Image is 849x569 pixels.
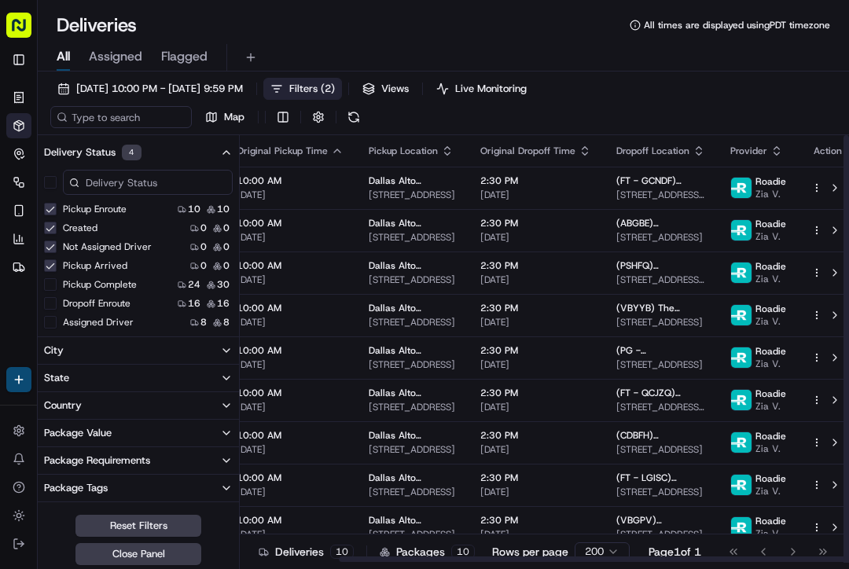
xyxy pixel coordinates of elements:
span: Zia V. [755,400,786,413]
div: State [44,371,69,385]
span: [STREET_ADDRESS] [616,231,705,244]
div: Deliveries [259,544,354,560]
div: Package Tags [44,481,108,495]
span: Dallas Alto Pharmacy [369,344,455,357]
img: Nash [16,16,47,47]
span: 30 [217,278,230,291]
img: 1736555255976-a54dd68f-1ca7-489b-9aae-adbdc363a1c4 [16,150,44,178]
span: Roadie [755,515,786,527]
span: Assigned [89,47,142,66]
span: Roadie [755,218,786,230]
span: 2:30 PM [480,217,591,229]
span: [STREET_ADDRESS] [616,486,705,498]
span: Roadie [755,430,786,442]
span: Dallas Alto Pharmacy [369,217,455,229]
a: 💻API Documentation [127,222,259,250]
img: roadie-logo-v2.jpg [731,390,752,410]
span: Knowledge Base [31,228,120,244]
span: Zia V. [755,527,786,540]
span: 10:00 AM [237,174,344,187]
div: 💻 [133,229,145,242]
span: Dallas Alto Pharmacy [369,259,455,272]
span: [DATE] [237,443,344,456]
span: 2:30 PM [480,387,591,399]
span: [STREET_ADDRESS] [616,443,705,456]
span: [STREET_ADDRESS] [616,528,705,541]
span: Original Dropoff Time [480,145,575,157]
span: 0 [200,259,207,272]
span: 2:30 PM [480,429,591,442]
span: [DATE] [480,528,591,541]
span: Live Monitoring [455,82,527,96]
span: [DATE] [237,316,344,329]
span: [DATE] [237,486,344,498]
span: [STREET_ADDRESS][PERSON_NAME] [616,189,705,201]
span: [STREET_ADDRESS] [369,528,455,541]
div: City [44,343,64,358]
input: Delivery Status [63,170,233,195]
img: roadie-logo-v2.jpg [731,347,752,368]
h1: Deliveries [57,13,137,38]
span: Roadie [755,387,786,400]
span: [STREET_ADDRESS] [616,358,705,371]
div: Page 1 of 1 [649,544,701,560]
label: Pickup Enroute [63,203,127,215]
span: 0 [223,259,230,272]
span: 0 [200,222,207,234]
span: Provider [730,145,767,157]
span: 10:00 AM [237,302,344,314]
span: 10:00 AM [237,387,344,399]
span: (FT - GCNDF) [PERSON_NAME] De La [PERSON_NAME] [616,174,705,187]
span: [DATE] [237,358,344,371]
button: State [38,365,239,391]
span: 10:00 AM [237,472,344,484]
span: 16 [217,297,230,310]
button: Refresh [343,106,365,128]
span: (CDBFH) [PERSON_NAME] [616,429,705,442]
span: All times are displayed using PDT timezone [644,19,830,31]
span: [DATE] [480,486,591,498]
span: (PSHFQ) [PERSON_NAME] [616,259,705,272]
span: Roadie [755,260,786,273]
span: 2:30 PM [480,302,591,314]
img: roadie-logo-v2.jpg [731,432,752,453]
span: [STREET_ADDRESS] [369,231,455,244]
span: [DATE] [480,443,591,456]
input: Type to search [50,106,192,128]
span: 24 [188,278,200,291]
span: [DATE] [237,273,344,286]
span: (VBGPV) [PERSON_NAME] [616,514,705,527]
div: Action [811,145,844,157]
button: Country [38,392,239,419]
span: All [57,47,70,66]
span: [STREET_ADDRESS] [369,486,455,498]
span: 10:00 AM [237,217,344,229]
span: Zia V. [755,188,786,200]
span: Zia V. [755,230,786,243]
span: [STREET_ADDRESS] [369,189,455,201]
span: [STREET_ADDRESS] [369,358,455,371]
span: [DATE] [237,401,344,413]
span: Dallas Alto Pharmacy [369,472,455,484]
span: Dallas Alto Pharmacy [369,429,455,442]
div: Packages [380,544,475,560]
div: 4 [122,145,141,160]
span: Zia V. [755,273,786,285]
p: Welcome 👋 [16,63,286,88]
input: Got a question? Start typing here... [41,101,283,118]
div: Package Value [44,426,112,440]
span: 10:00 AM [237,514,344,527]
img: roadie-logo-v2.jpg [731,517,752,538]
span: Pickup Location [369,145,438,157]
button: [DATE] 10:00 PM - [DATE] 9:59 PM [50,78,250,100]
img: roadie-logo-v2.jpg [731,178,752,198]
span: Dallas Alto Pharmacy [369,514,455,527]
a: 📗Knowledge Base [9,222,127,250]
span: 0 [223,222,230,234]
span: [DATE] [480,189,591,201]
span: 8 [223,316,230,329]
div: Package Requirements [44,453,150,468]
span: [STREET_ADDRESS] [369,316,455,329]
span: 2:30 PM [480,472,591,484]
span: [DATE] [480,401,591,413]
